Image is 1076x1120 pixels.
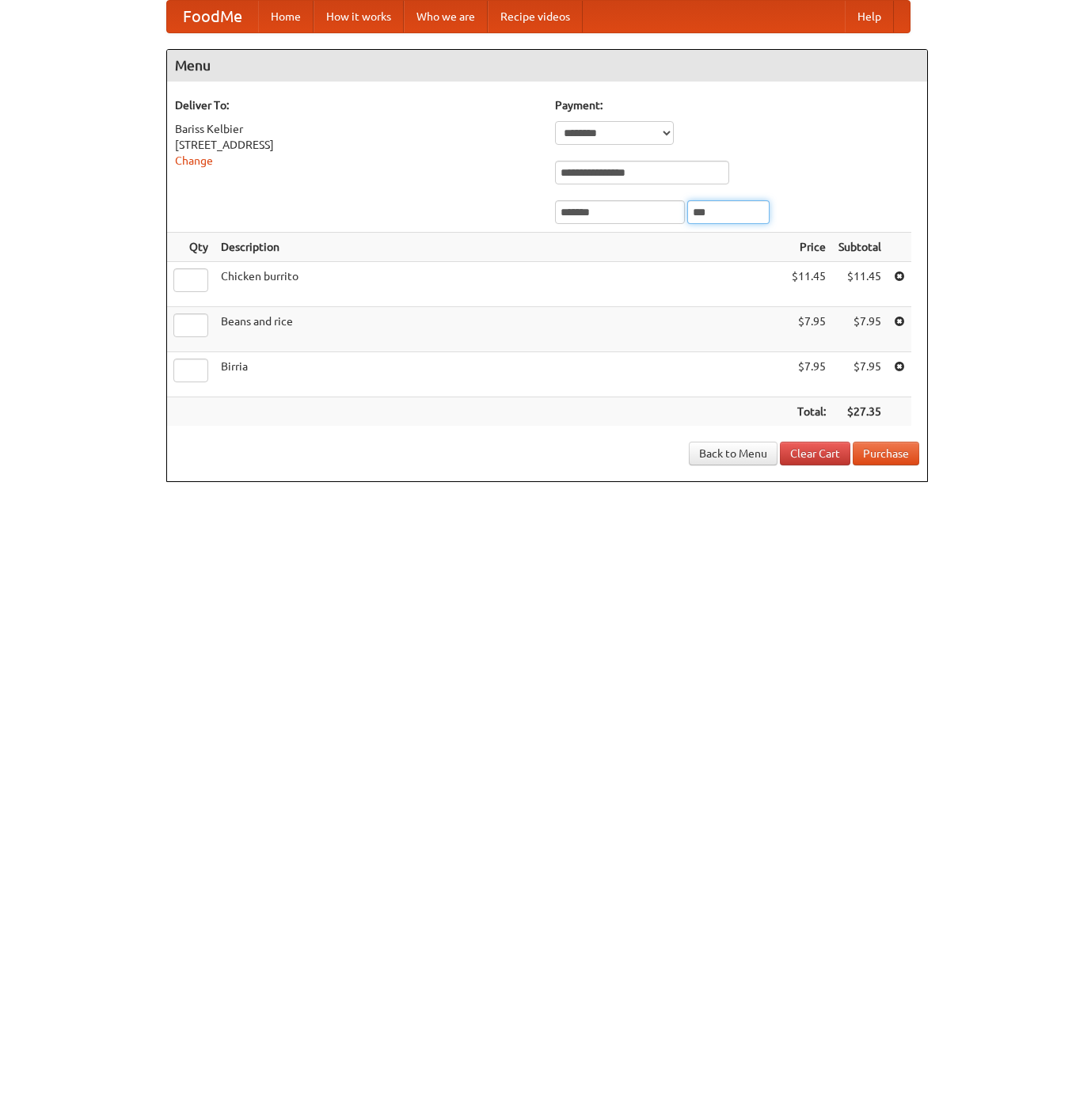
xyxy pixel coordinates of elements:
a: Recipe videos [488,1,583,32]
th: Price [785,233,832,262]
h5: Payment: [555,97,919,113]
div: Bariss Kelbier [175,121,539,137]
h5: Deliver To: [175,97,539,113]
th: Qty [167,233,215,262]
a: Back to Menu [689,442,778,465]
td: $7.95 [785,352,832,397]
td: Birria [215,352,785,397]
td: $7.95 [785,307,832,352]
a: Home [258,1,314,32]
td: Chicken burrito [215,262,785,307]
a: Clear Cart [780,442,850,465]
td: $7.95 [832,352,888,397]
td: Beans and rice [215,307,785,352]
a: How it works [314,1,404,32]
a: Who we are [404,1,488,32]
div: [STREET_ADDRESS] [175,137,539,153]
a: Help [845,1,894,32]
td: $11.45 [785,262,832,307]
button: Purchase [853,442,919,465]
th: Subtotal [832,233,888,262]
a: Change [175,154,213,167]
th: $27.35 [832,397,888,427]
th: Total: [785,397,832,427]
td: $7.95 [832,307,888,352]
td: $11.45 [832,262,888,307]
th: Description [215,233,785,262]
h4: Menu [167,50,927,82]
a: FoodMe [167,1,258,32]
